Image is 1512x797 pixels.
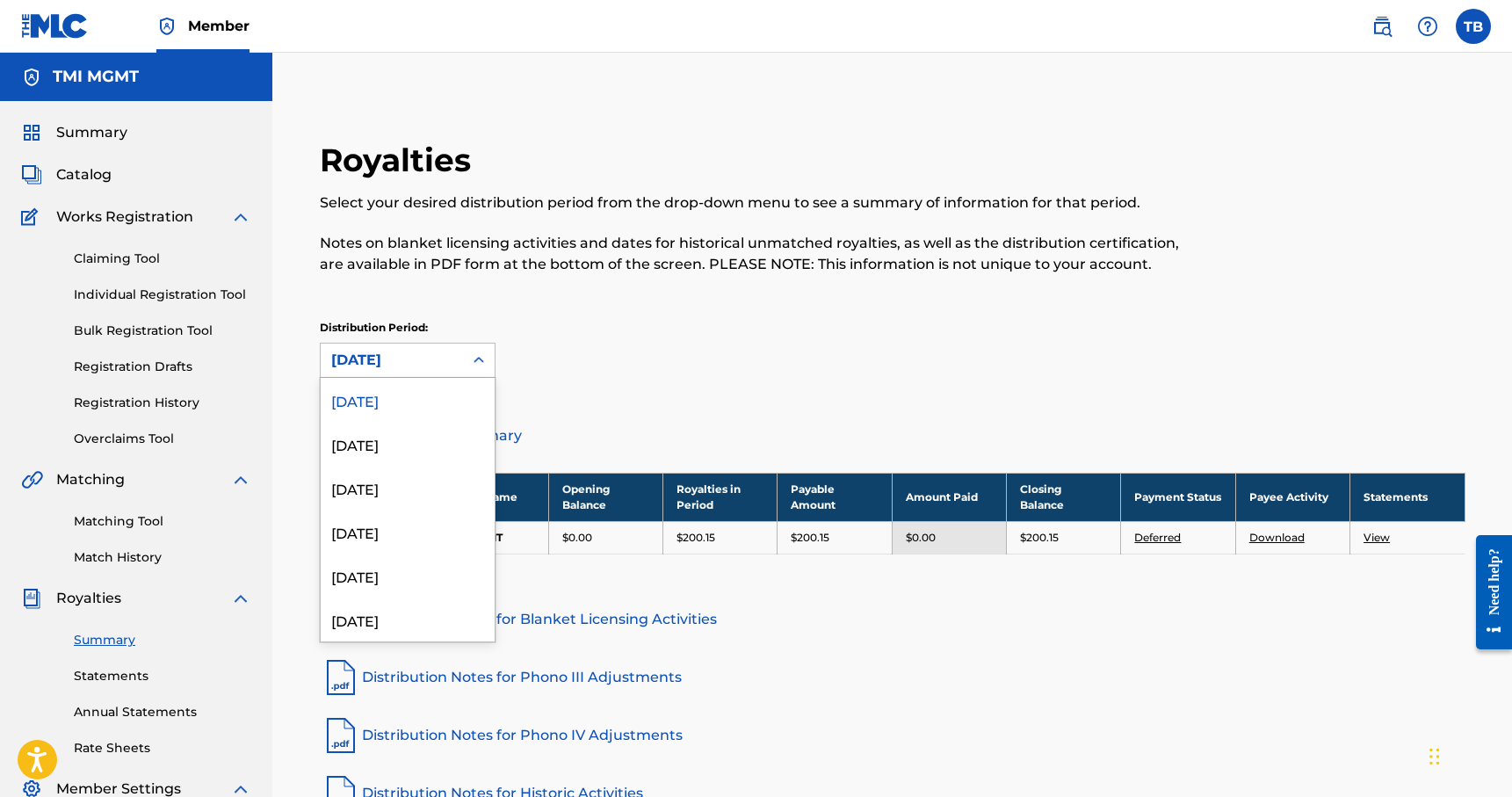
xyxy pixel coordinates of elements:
img: pdf [320,714,362,757]
a: Matching Tool [74,512,251,531]
div: [DATE] [321,510,495,554]
a: Bulk Registration Tool [74,322,251,340]
th: Opening Balance [548,473,662,521]
img: help [1417,16,1438,37]
img: Accounts [21,67,42,88]
a: Registration History [74,394,251,412]
img: Works Registration [21,206,44,228]
img: search [1371,16,1393,37]
div: User Menu [1456,9,1491,44]
a: SummarySummary [21,122,127,143]
a: Distribution Notes for Phono III Adjustments [320,656,1465,699]
a: View [1364,531,1390,544]
p: $200.15 [1020,530,1059,546]
a: Registration Drafts [74,358,251,376]
th: Payment Status [1121,473,1235,521]
th: Payable Amount [778,473,892,521]
img: MLC Logo [21,13,89,39]
p: Notes on blanket licensing activities and dates for historical unmatched royalties, as well as th... [320,233,1202,275]
img: expand [230,469,251,490]
a: Rate Sheets [74,739,251,757]
th: Royalties in Period [663,473,778,521]
img: Catalog [21,164,42,185]
img: Summary [21,122,42,143]
span: Royalties [56,588,121,609]
a: Individual Registration Tool [74,286,251,304]
a: Summary [74,631,251,649]
span: Summary [56,122,127,143]
h2: Royalties [320,141,480,180]
a: CatalogCatalog [21,164,112,185]
th: Payee Activity [1235,473,1349,521]
div: [DATE] [321,554,495,598]
img: expand [230,206,251,228]
img: expand [230,588,251,609]
p: Distribution Period: [320,320,496,336]
iframe: Resource Center [1463,517,1512,667]
p: $0.00 [906,530,936,546]
div: [DATE] [331,350,452,371]
a: Match History [74,548,251,567]
a: Distribution Notes for Phono IV Adjustments [320,714,1465,757]
span: Matching [56,469,125,490]
div: [DATE] [321,466,495,510]
img: Matching [21,469,43,490]
a: Deferred [1134,531,1181,544]
iframe: Chat Widget [1424,713,1512,797]
a: Statements [74,667,251,685]
div: Help [1410,9,1445,44]
div: Drag [1429,730,1440,783]
h5: TMI MGMT [53,67,139,87]
div: [DATE] [321,422,495,466]
a: Download [1249,531,1305,544]
img: Royalties [21,588,42,609]
a: Annual Statements [74,703,251,721]
span: Works Registration [56,206,193,228]
th: Closing Balance [1007,473,1121,521]
div: [DATE] [321,378,495,422]
th: Amount Paid [892,473,1006,521]
p: $0.00 [562,530,592,546]
a: Distribution Summary [320,415,1465,457]
a: Public Search [1364,9,1400,44]
img: Top Rightsholder [156,16,177,37]
p: $200.15 [791,530,829,546]
span: Member [188,16,250,36]
span: Catalog [56,164,112,185]
p: $200.15 [676,530,715,546]
th: Statements [1350,473,1465,521]
img: pdf [320,656,362,699]
div: [DATE] [321,598,495,641]
p: Select your desired distribution period from the drop-down menu to see a summary of information f... [320,192,1202,214]
a: Distribution Notes for Blanket Licensing Activities [320,598,1465,641]
a: Claiming Tool [74,250,251,268]
a: Overclaims Tool [74,430,251,448]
